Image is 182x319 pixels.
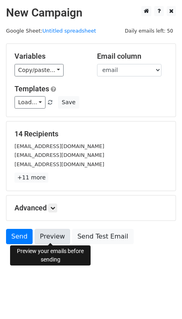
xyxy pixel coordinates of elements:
small: [EMAIL_ADDRESS][DOMAIN_NAME] [14,143,104,149]
a: Daily emails left: 50 [122,28,176,34]
div: Preview your emails before sending [10,245,91,265]
button: Save [58,96,79,109]
h5: Variables [14,52,85,61]
small: [EMAIL_ADDRESS][DOMAIN_NAME] [14,161,104,167]
a: Untitled spreadsheet [42,28,96,34]
a: Templates [14,84,49,93]
a: Copy/paste... [14,64,64,76]
a: Preview [35,229,70,244]
iframe: Chat Widget [142,280,182,319]
h5: 14 Recipients [14,130,168,138]
span: Daily emails left: 50 [122,27,176,35]
h5: Advanced [14,204,168,212]
a: Send Test Email [72,229,133,244]
small: [EMAIL_ADDRESS][DOMAIN_NAME] [14,152,104,158]
h2: New Campaign [6,6,176,20]
h5: Email column [97,52,168,61]
a: Load... [14,96,45,109]
a: Send [6,229,33,244]
a: +11 more [14,173,48,183]
small: Google Sheet: [6,28,96,34]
